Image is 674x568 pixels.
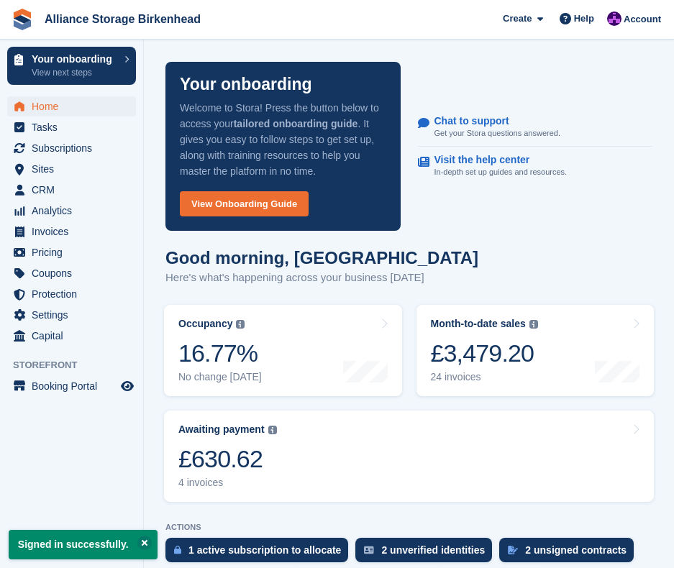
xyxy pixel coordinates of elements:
[32,326,118,346] span: Capital
[607,12,621,26] img: Romilly Norton
[529,320,538,329] img: icon-info-grey-7440780725fd019a000dd9b08b2336e03edf1995a4989e88bcd33f0948082b44.svg
[180,76,312,93] p: Your onboarding
[32,54,117,64] p: Your onboarding
[431,371,538,383] div: 24 invoices
[624,12,661,27] span: Account
[7,263,136,283] a: menu
[164,411,654,502] a: Awaiting payment £630.62 4 invoices
[32,305,118,325] span: Settings
[7,221,136,242] a: menu
[188,544,341,556] div: 1 active subscription to allocate
[165,270,478,286] p: Here's what's happening across your business [DATE]
[503,12,532,26] span: Create
[165,523,652,532] p: ACTIONS
[7,284,136,304] a: menu
[434,154,556,166] p: Visit the help center
[32,242,118,262] span: Pricing
[32,138,118,158] span: Subscriptions
[32,66,117,79] p: View next steps
[32,263,118,283] span: Coupons
[418,108,653,147] a: Chat to support Get your Stora questions answered.
[418,147,653,185] a: Visit the help center In-depth set up guides and resources.
[508,546,518,554] img: contract_signature_icon-13c848040528278c33f63329250d36e43548de30e8caae1d1a13099fd9432cc5.svg
[7,242,136,262] a: menu
[32,201,118,221] span: Analytics
[178,444,277,474] div: £630.62
[7,201,136,221] a: menu
[7,138,136,158] a: menu
[7,96,136,116] a: menu
[32,117,118,137] span: Tasks
[32,284,118,304] span: Protection
[180,191,309,216] a: View Onboarding Guide
[431,339,538,368] div: £3,479.20
[574,12,594,26] span: Help
[164,305,402,396] a: Occupancy 16.77% No change [DATE]
[434,115,549,127] p: Chat to support
[180,100,386,179] p: Welcome to Stora! Press the button below to access your . It gives you easy to follow steps to ge...
[7,117,136,137] a: menu
[364,546,374,554] img: verify_identity-adf6edd0f0f0b5bbfe63781bf79b02c33cf7c696d77639b501bdc392416b5a36.svg
[525,544,627,556] div: 2 unsigned contracts
[178,477,277,489] div: 4 invoices
[7,159,136,179] a: menu
[7,305,136,325] a: menu
[234,118,358,129] strong: tailored onboarding guide
[32,96,118,116] span: Home
[434,127,560,139] p: Get your Stora questions answered.
[32,159,118,179] span: Sites
[178,371,262,383] div: No change [DATE]
[9,530,158,559] p: Signed in successfully.
[13,358,143,372] span: Storefront
[7,180,136,200] a: menu
[119,377,136,395] a: Preview store
[381,544,485,556] div: 2 unverified identities
[7,326,136,346] a: menu
[178,339,262,368] div: 16.77%
[178,318,232,330] div: Occupancy
[32,221,118,242] span: Invoices
[32,180,118,200] span: CRM
[174,545,181,554] img: active_subscription_to_allocate_icon-d502201f5373d7db506a760aba3b589e785aa758c864c3986d89f69b8ff3...
[32,376,118,396] span: Booking Portal
[416,305,655,396] a: Month-to-date sales £3,479.20 24 invoices
[236,320,245,329] img: icon-info-grey-7440780725fd019a000dd9b08b2336e03edf1995a4989e88bcd33f0948082b44.svg
[39,7,206,31] a: Alliance Storage Birkenhead
[434,166,568,178] p: In-depth set up guides and resources.
[165,248,478,267] h1: Good morning, [GEOGRAPHIC_DATA]
[7,376,136,396] a: menu
[268,426,277,434] img: icon-info-grey-7440780725fd019a000dd9b08b2336e03edf1995a4989e88bcd33f0948082b44.svg
[12,9,33,30] img: stora-icon-8386f47178a22dfd0bd8f6a31ec36ba5ce8667c1dd55bd0f319d3a0aa187defe.svg
[7,47,136,85] a: Your onboarding View next steps
[178,423,265,436] div: Awaiting payment
[431,318,526,330] div: Month-to-date sales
